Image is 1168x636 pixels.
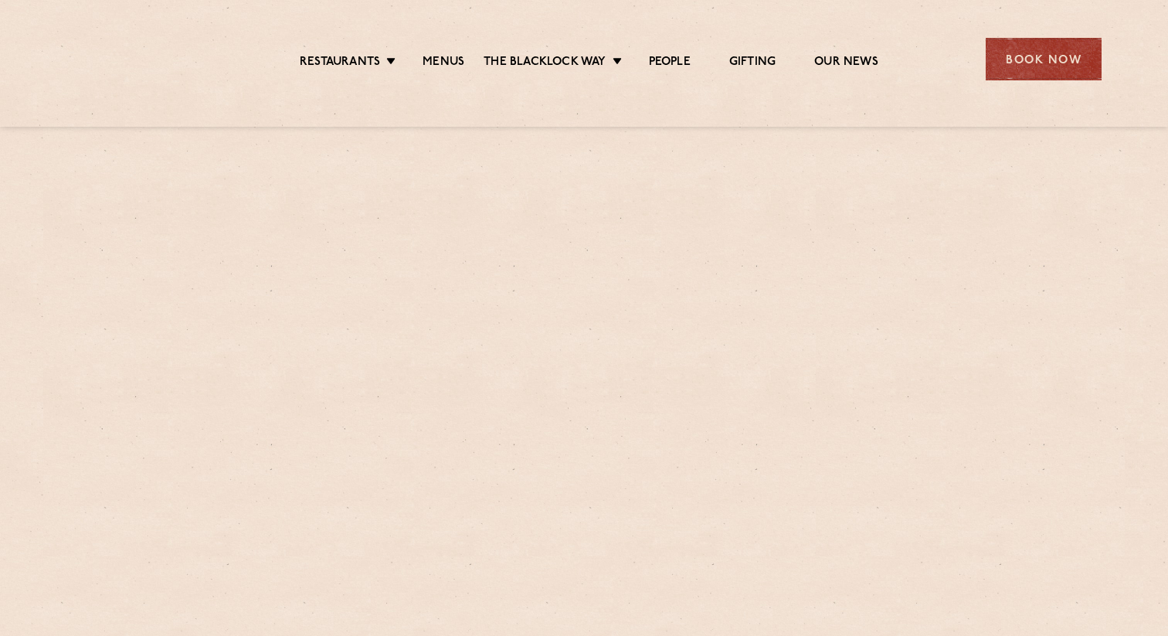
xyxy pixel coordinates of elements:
[814,55,878,72] a: Our News
[484,55,606,72] a: The Blacklock Way
[66,15,200,104] img: svg%3E
[729,55,776,72] a: Gifting
[649,55,691,72] a: People
[986,38,1102,80] div: Book Now
[300,55,380,72] a: Restaurants
[423,55,464,72] a: Menus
